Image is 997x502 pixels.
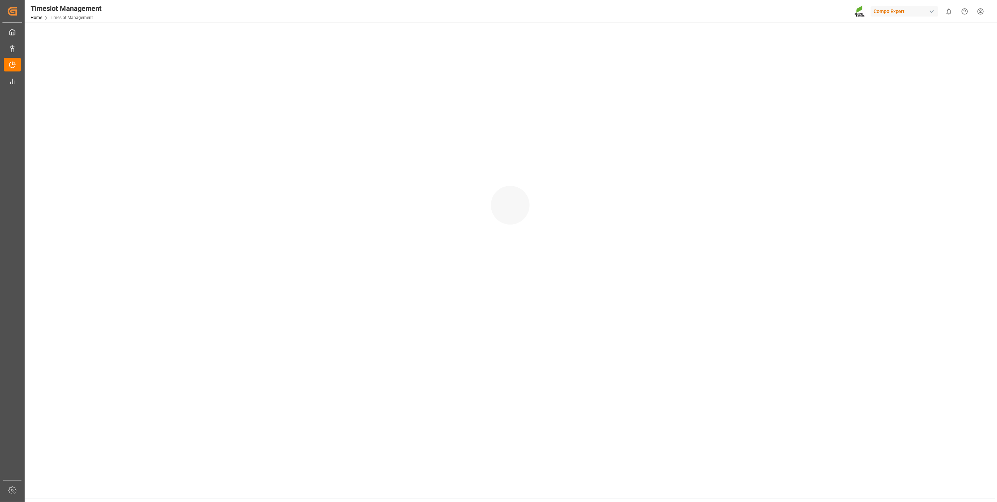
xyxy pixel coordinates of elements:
[31,15,42,20] a: Home
[31,3,102,14] div: Timeslot Management
[941,4,957,19] button: show 0 new notifications
[871,5,941,18] button: Compo Expert
[871,6,938,17] div: Compo Expert
[855,5,866,18] img: Screenshot%202023-09-29%20at%2010.02.21.png_1712312052.png
[957,4,973,19] button: Help Center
